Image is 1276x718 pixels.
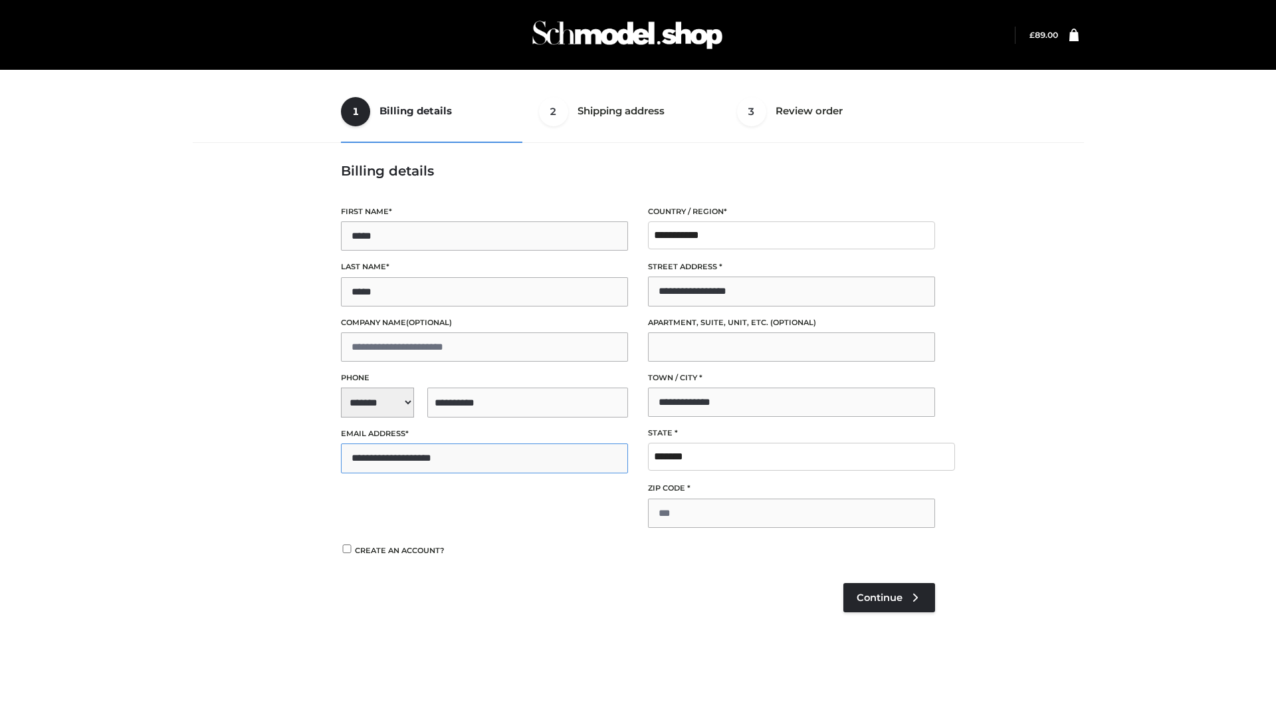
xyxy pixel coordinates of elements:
label: Town / City [648,372,935,384]
label: State [648,427,935,439]
label: Phone [341,372,628,384]
span: Create an account? [355,546,445,555]
bdi: 89.00 [1029,30,1058,40]
label: Last name [341,261,628,273]
a: Continue [843,583,935,612]
label: Street address [648,261,935,273]
h3: Billing details [341,163,935,179]
span: (optional) [770,318,816,327]
label: First name [341,205,628,218]
input: Create an account? [341,544,353,553]
span: (optional) [406,318,452,327]
label: Email address [341,427,628,440]
label: ZIP Code [648,482,935,495]
span: £ [1029,30,1035,40]
a: £89.00 [1029,30,1058,40]
label: Apartment, suite, unit, etc. [648,316,935,329]
img: Schmodel Admin 964 [528,9,727,61]
label: Company name [341,316,628,329]
label: Country / Region [648,205,935,218]
span: Continue [857,592,903,604]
